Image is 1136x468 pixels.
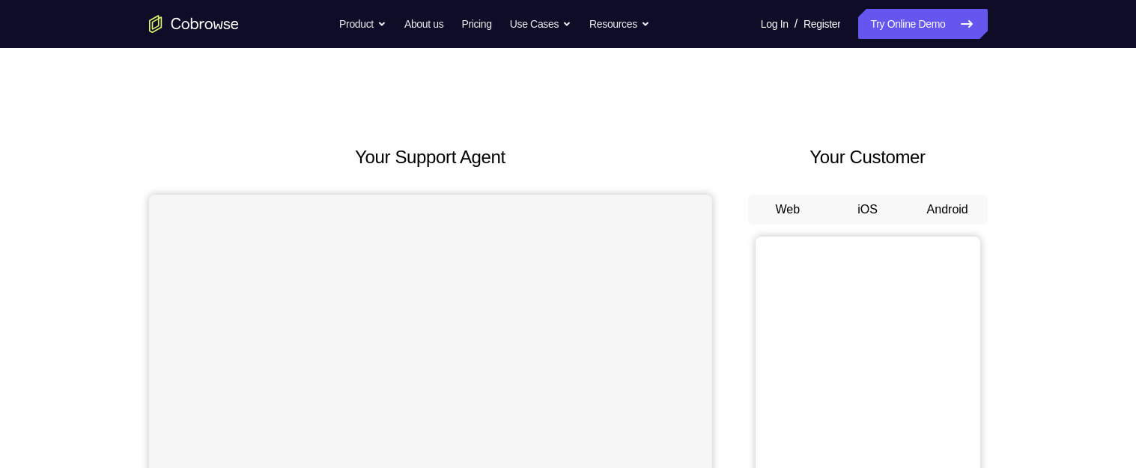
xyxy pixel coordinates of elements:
[510,9,571,39] button: Use Cases
[339,9,386,39] button: Product
[908,195,988,225] button: Android
[461,9,491,39] a: Pricing
[827,195,908,225] button: iOS
[795,15,798,33] span: /
[149,144,712,171] h2: Your Support Agent
[149,15,239,33] a: Go to the home page
[748,195,828,225] button: Web
[804,9,840,39] a: Register
[761,9,789,39] a: Log In
[589,9,650,39] button: Resources
[748,144,988,171] h2: Your Customer
[858,9,987,39] a: Try Online Demo
[404,9,443,39] a: About us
